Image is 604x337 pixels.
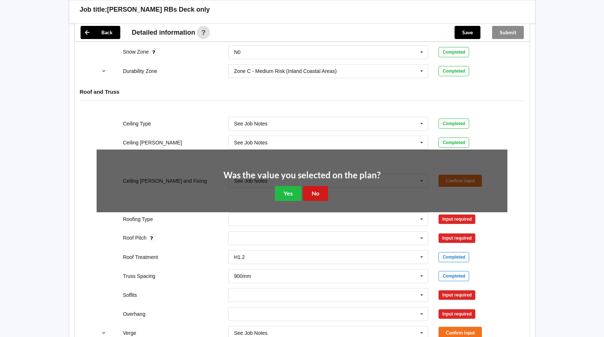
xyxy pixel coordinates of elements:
[80,88,525,95] h4: Roof and Truss
[80,5,107,14] h3: Job title:
[81,26,120,39] button: Back
[132,29,195,36] span: Detailed information
[107,5,210,14] h3: [PERSON_NAME] RBs Deck only
[439,233,475,243] div: Input required
[275,186,301,201] button: Yes
[123,311,145,317] label: Overhang
[234,255,245,260] div: H1.2
[234,121,268,126] div: See Job Notes
[234,274,251,279] div: 900mm
[97,65,111,78] button: reference-toggle
[303,186,328,201] button: No
[123,292,137,298] label: Soffits
[234,330,268,336] div: See Job Notes
[439,119,469,129] div: Completed
[123,235,148,241] label: Roof Pitch
[455,26,480,39] button: Save
[439,309,475,319] div: Input required
[234,50,241,55] div: N0
[234,140,268,145] div: See Job Notes
[439,137,469,148] div: Completed
[123,273,155,279] label: Truss Spacing
[439,290,475,300] div: Input required
[439,214,475,224] div: Input required
[123,68,157,74] label: Durability Zone
[123,49,150,55] label: Snow Zone
[439,252,469,262] div: Completed
[123,216,153,222] label: Roofing Type
[123,254,158,260] label: Roof Treatment
[439,66,469,76] div: Completed
[123,140,182,146] label: Ceiling [PERSON_NAME]
[123,330,136,336] label: Verge
[439,271,469,281] div: Completed
[123,121,151,127] label: Ceiling Type
[234,69,337,74] div: Zone C - Medium Risk (Inland Coastal Areas)
[439,47,469,57] div: Completed
[223,170,381,181] h2: Was the value you selected on the plan?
